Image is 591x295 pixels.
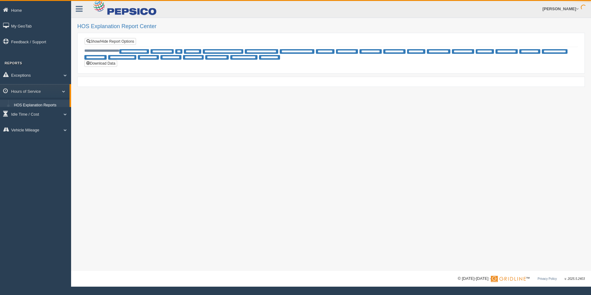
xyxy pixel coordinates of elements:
a: Privacy Policy [538,277,557,280]
span: v. 2025.5.2403 [565,277,585,280]
a: HOS Explanation Reports [11,100,70,111]
a: Show/Hide Report Options [85,38,136,45]
div: © [DATE]-[DATE] - ™ [458,276,585,282]
img: Gridline [491,276,526,282]
h2: HOS Explanation Report Center [77,24,585,30]
button: Download Data [84,60,117,67]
